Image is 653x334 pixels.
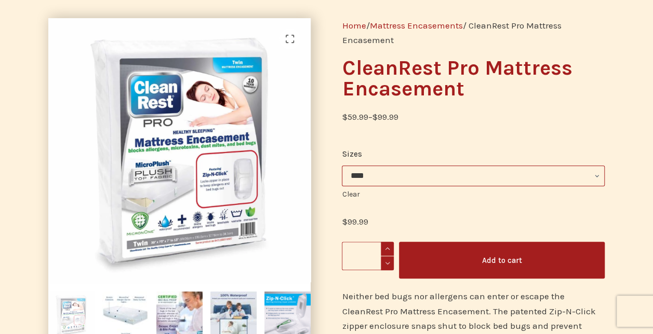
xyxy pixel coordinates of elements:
[8,4,39,35] button: Open LiveChat chat widget
[372,112,398,122] bdi: 99.99
[399,242,605,279] button: Add to cart
[342,242,394,270] input: Product quantity
[369,20,462,31] a: Mattress Encasements
[342,58,605,99] h1: CleanRest Pro Mattress Encasement
[342,20,366,31] a: Home
[342,18,605,47] nav: Breadcrumb
[372,112,377,122] span: $
[279,29,300,49] a: View full-screen image gallery
[342,112,368,122] bdi: 59.99
[342,216,347,227] span: $
[342,216,368,227] bdi: 99.99
[342,109,605,124] p: –
[342,112,347,122] span: $
[342,190,359,199] a: Clear options
[342,148,605,161] label: Sizes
